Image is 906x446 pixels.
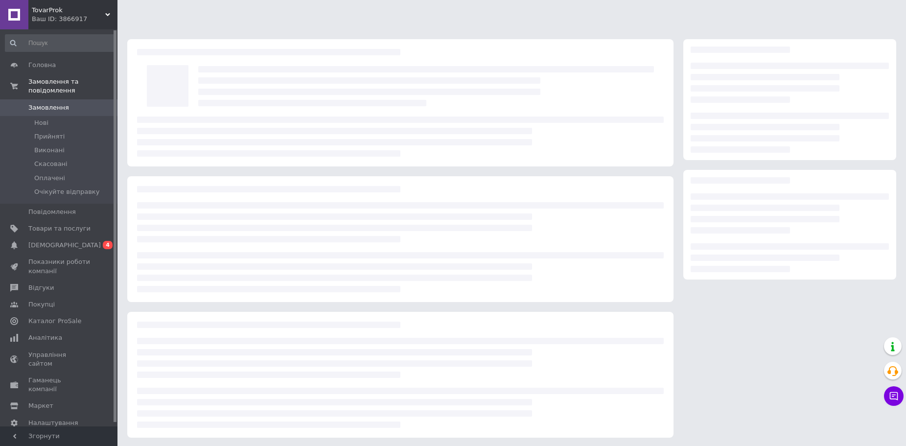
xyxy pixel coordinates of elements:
span: Налаштування [28,419,78,427]
span: Каталог ProSale [28,317,81,326]
span: Аналітика [28,333,62,342]
span: Гаманець компанії [28,376,91,394]
span: Головна [28,61,56,70]
span: Покупці [28,300,55,309]
input: Пошук [5,34,116,52]
span: Показники роботи компанії [28,258,91,275]
span: [DEMOGRAPHIC_DATA] [28,241,101,250]
span: Виконані [34,146,65,155]
span: Скасовані [34,160,68,168]
span: Замовлення [28,103,69,112]
span: Прийняті [34,132,65,141]
button: Чат з покупцем [884,386,904,406]
span: 4 [103,241,113,249]
span: Оплачені [34,174,65,183]
span: Маркет [28,401,53,410]
span: Відгуки [28,283,54,292]
span: Товари та послуги [28,224,91,233]
span: Управління сайтом [28,351,91,368]
div: Ваш ID: 3866917 [32,15,117,23]
span: Очікуйте відправку [34,188,99,196]
span: Повідомлення [28,208,76,216]
span: TovarProk [32,6,105,15]
span: Замовлення та повідомлення [28,77,117,95]
span: Нові [34,118,48,127]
